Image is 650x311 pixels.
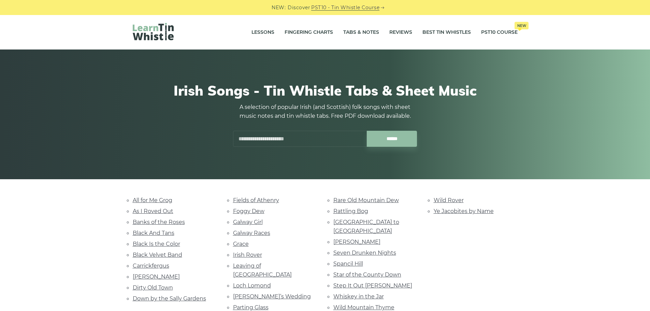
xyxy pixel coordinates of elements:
[333,260,363,267] a: Spancil Hill
[233,197,279,203] a: Fields of Athenry
[133,230,174,236] a: Black And Tans
[251,24,274,41] a: Lessons
[133,23,174,40] img: LearnTinWhistle.com
[285,24,333,41] a: Fingering Charts
[133,284,173,291] a: Dirty Old Town
[422,24,471,41] a: Best Tin Whistles
[434,208,494,214] a: Ye Jacobites by Name
[333,208,368,214] a: Rattling Bog
[133,295,206,302] a: Down by the Sally Gardens
[333,250,396,256] a: Seven Drunken Nights
[333,197,399,203] a: Rare Old Mountain Dew
[233,282,271,289] a: Loch Lomond
[233,103,417,121] p: A selection of popular Irish (and Scottish) folk songs with sheet music notes and tin whistle tab...
[333,282,412,289] a: Step It Out [PERSON_NAME]
[515,22,529,29] span: New
[133,82,518,99] h1: Irish Songs - Tin Whistle Tabs & Sheet Music
[233,293,311,300] a: [PERSON_NAME]’s Wedding
[233,208,264,214] a: Foggy Dew
[233,304,269,311] a: Parting Glass
[133,208,173,214] a: As I Roved Out
[333,304,394,311] a: Wild Mountain Thyme
[233,263,292,278] a: Leaving of [GEOGRAPHIC_DATA]
[389,24,412,41] a: Reviews
[233,230,270,236] a: Galway Races
[133,252,182,258] a: Black Velvet Band
[133,197,172,203] a: All for Me Grog
[343,24,379,41] a: Tabs & Notes
[333,239,380,245] a: [PERSON_NAME]
[333,271,401,278] a: Star of the County Down
[434,197,464,203] a: Wild Rover
[133,219,185,225] a: Banks of the Roses
[133,241,180,247] a: Black Is the Color
[133,273,180,280] a: [PERSON_NAME]
[233,219,263,225] a: Galway Girl
[233,252,262,258] a: Irish Rover
[481,24,518,41] a: PST10 CourseNew
[133,263,169,269] a: Carrickfergus
[233,241,249,247] a: Grace
[333,293,384,300] a: Whiskey in the Jar
[333,219,399,234] a: [GEOGRAPHIC_DATA] to [GEOGRAPHIC_DATA]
